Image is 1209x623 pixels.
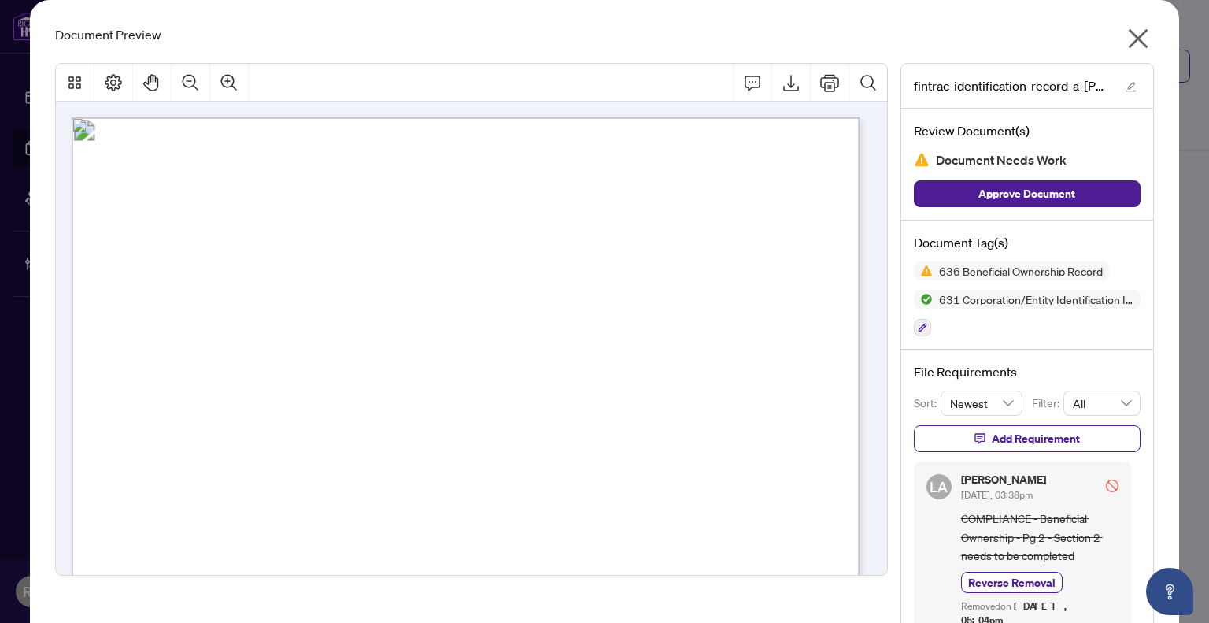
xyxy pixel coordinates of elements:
img: Document Status [914,152,930,168]
h4: Document Tag(s) [914,233,1141,252]
h4: Review Document(s) [914,121,1141,140]
button: Reverse Removal [961,572,1063,593]
span: Add Requirement [992,426,1080,451]
span: close [1126,26,1151,51]
span: LA [930,476,948,498]
span: Approve Document [978,181,1075,206]
span: All [1073,391,1131,415]
button: Approve Document [914,180,1141,207]
h4: File Requirements [914,362,1141,381]
span: 631 Corporation/Entity Identification InformationRecord [933,294,1141,305]
span: [DATE], 03:38pm [961,489,1033,501]
span: COMPLIANCE - Beneficial Ownership - Pg 2 - Section 2 needs to be completed [961,510,1118,565]
p: Filter: [1032,395,1063,412]
img: Status Icon [914,290,933,309]
span: fintrac-identification-record-a-[PERSON_NAME]-_-partners-inc-20250808-192737_Updated [DATE].pdf [914,76,1111,95]
button: Open asap [1146,568,1193,615]
img: Status Icon [914,261,933,280]
h5: [PERSON_NAME] [961,474,1046,485]
button: Add Requirement [914,425,1141,452]
p: Sort: [914,395,941,412]
div: Document Preview [55,25,1153,44]
span: stop [1106,480,1118,492]
span: edit [1126,81,1137,92]
span: 636 Beneficial Ownership Record [933,265,1109,276]
span: Newest [950,391,1013,415]
span: Document Needs Work [936,150,1067,171]
span: Reverse Removal [968,574,1056,591]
